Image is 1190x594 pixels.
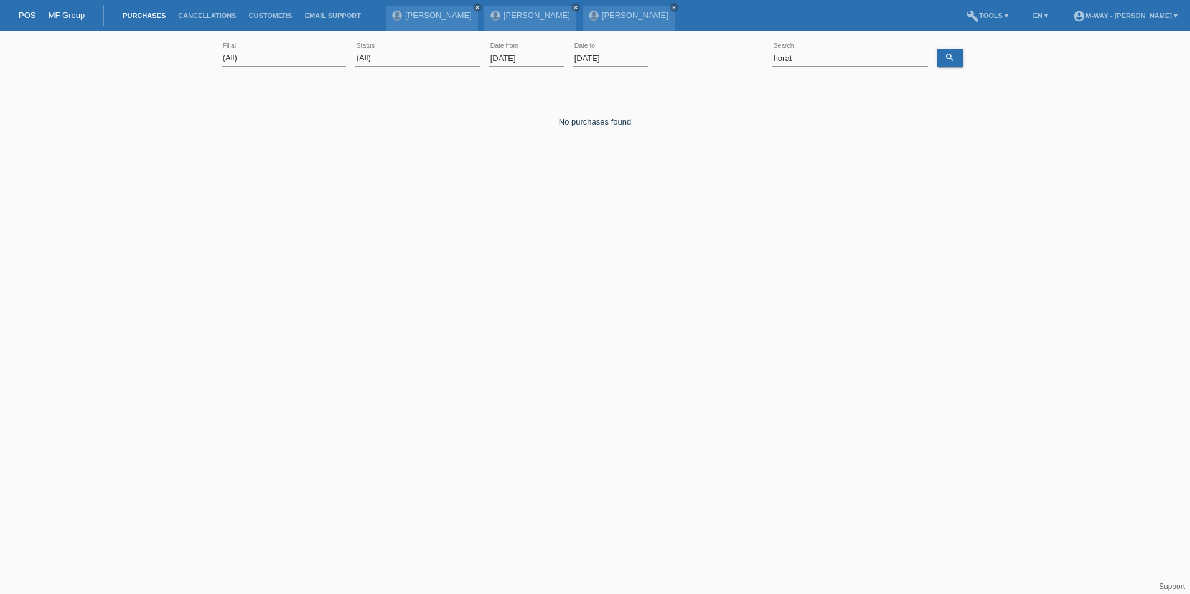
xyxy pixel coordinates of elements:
[172,12,242,19] a: Cancellations
[222,98,968,126] div: No purchases found
[573,4,579,11] i: close
[1027,12,1054,19] a: EN ▾
[671,4,677,11] i: close
[945,52,955,62] i: search
[473,3,482,12] a: close
[474,4,480,11] i: close
[19,11,85,20] a: POS — MF Group
[299,12,367,19] a: Email Support
[960,12,1014,19] a: buildTools ▾
[1073,10,1085,22] i: account_circle
[243,12,299,19] a: Customers
[602,11,668,20] a: [PERSON_NAME]
[967,10,979,22] i: build
[937,49,963,67] a: search
[1159,582,1185,591] a: Support
[670,3,678,12] a: close
[571,3,580,12] a: close
[116,12,172,19] a: Purchases
[405,11,472,20] a: [PERSON_NAME]
[504,11,570,20] a: [PERSON_NAME]
[1067,12,1184,19] a: account_circlem-way - [PERSON_NAME] ▾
